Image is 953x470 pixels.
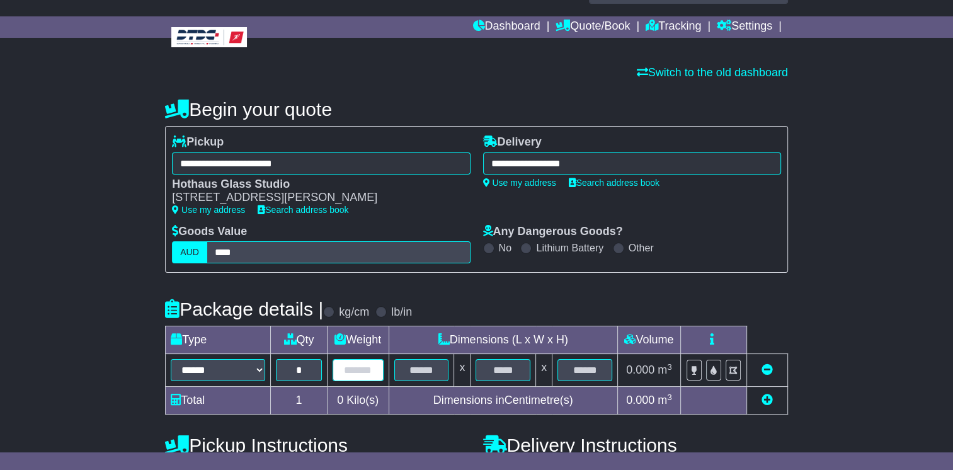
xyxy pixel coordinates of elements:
[483,135,542,149] label: Delivery
[172,225,247,239] label: Goods Value
[629,242,654,254] label: Other
[536,354,552,387] td: x
[667,362,672,372] sup: 3
[658,364,672,376] span: m
[172,241,207,263] label: AUD
[166,326,271,354] td: Type
[271,326,328,354] td: Qty
[258,205,348,215] a: Search address book
[499,242,511,254] label: No
[536,242,603,254] label: Lithium Battery
[762,394,773,406] a: Add new item
[165,299,323,319] h4: Package details |
[646,16,701,38] a: Tracking
[172,191,457,205] div: [STREET_ADDRESS][PERSON_NAME]
[327,326,389,354] td: Weight
[165,435,470,456] h4: Pickup Instructions
[389,387,617,415] td: Dimensions in Centimetre(s)
[337,394,343,406] span: 0
[658,394,672,406] span: m
[172,178,457,192] div: Hothaus Glass Studio
[271,387,328,415] td: 1
[172,205,245,215] a: Use my address
[339,306,369,319] label: kg/cm
[454,354,471,387] td: x
[472,16,540,38] a: Dashboard
[483,178,556,188] a: Use my address
[762,364,773,376] a: Remove this item
[389,326,617,354] td: Dimensions (L x W x H)
[166,387,271,415] td: Total
[172,135,224,149] label: Pickup
[483,225,623,239] label: Any Dangerous Goods?
[717,16,772,38] a: Settings
[626,364,654,376] span: 0.000
[569,178,659,188] a: Search address book
[483,435,788,456] h4: Delivery Instructions
[165,99,788,120] h4: Begin your quote
[626,394,654,406] span: 0.000
[637,66,788,79] a: Switch to the old dashboard
[556,16,630,38] a: Quote/Book
[617,326,680,354] td: Volume
[327,387,389,415] td: Kilo(s)
[667,393,672,402] sup: 3
[391,306,412,319] label: lb/in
